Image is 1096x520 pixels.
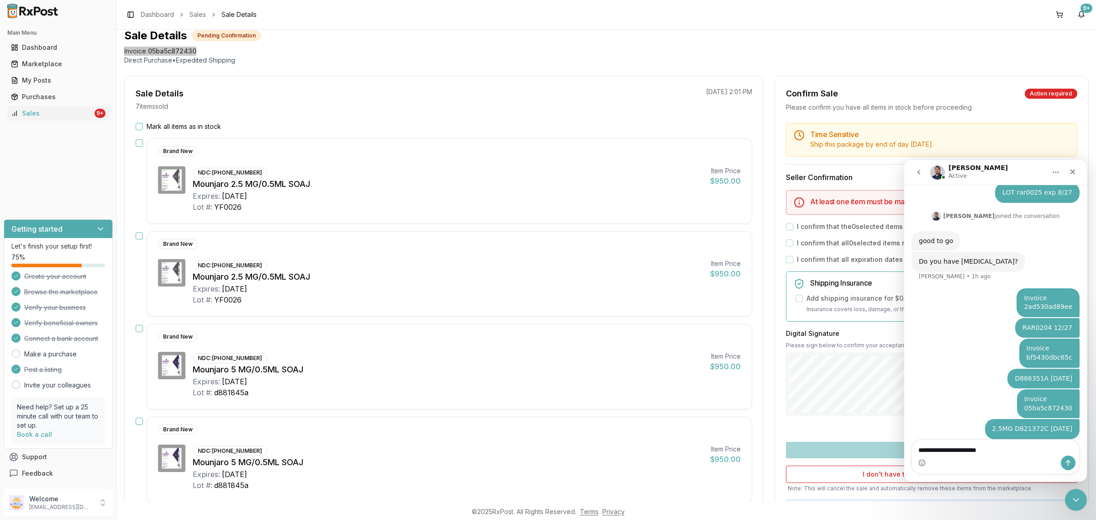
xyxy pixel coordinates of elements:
iframe: Intercom live chat [904,160,1087,482]
div: Purchases [11,92,105,101]
img: Mounjaro 5 MG/0.5ML SOAJ [158,445,185,472]
h1: Sale Details [124,28,187,43]
div: YF0026 [214,294,242,305]
h3: Getting started [11,223,63,234]
h2: Main Menu [7,29,109,37]
a: Terms [580,508,599,515]
div: [DATE] [222,283,247,294]
p: 7 item s sold [136,102,168,111]
img: Mounjaro 5 MG/0.5ML SOAJ [158,352,185,379]
div: Mounjaro 2.5 MG/0.5ML SOAJ [193,178,703,191]
div: Please confirm you have all items in stock before proceeding [786,103,1077,112]
a: Sales [190,10,206,19]
label: I confirm that all 0 selected items match the listed condition [797,239,985,248]
div: $950.00 [710,454,741,465]
button: 9+ [1074,7,1089,22]
div: Invoice [124,47,146,56]
div: Brand New [158,332,198,342]
div: NDC: [PHONE_NUMBER] [193,168,267,178]
iframe: Intercom live chat [1065,489,1087,511]
span: Connect a bank account [24,334,98,343]
div: Dashboard [11,43,105,52]
div: Expires: [193,191,220,202]
p: Let's finish your setup first! [11,242,105,251]
img: Mounjaro 2.5 MG/0.5ML SOAJ [158,166,185,194]
a: Privacy [602,508,625,515]
div: Action required [1025,89,1077,99]
a: Marketplace [7,56,109,72]
div: 9+ [1080,4,1092,13]
div: Marketplace [11,59,105,69]
button: Sales9+ [4,106,113,121]
div: Mounjaro 5 MG/0.5ML SOAJ [193,363,703,376]
span: Verify your business [24,303,86,312]
a: Invite your colleagues [24,381,91,390]
div: My Posts [11,76,105,85]
div: Brand New [158,146,198,156]
span: Ship this package by end of day [DATE] . [810,140,933,148]
a: Make a purchase [24,350,77,359]
div: $950.00 [710,175,741,186]
p: Note: This will cancel the sale and automatically remove these items from the marketplace. [786,485,1077,492]
h3: Seller Confirmation [786,172,1077,183]
p: Need help? Set up a 25 minute call with our team to set up. [17,403,100,430]
a: Sales9+ [7,105,109,122]
p: Please sign below to confirm your acceptance of this order [786,342,1077,349]
div: Mounjaro 2.5 MG/0.5ML SOAJ [193,271,703,283]
button: Dashboard [4,40,113,55]
div: Pending Confirmation [192,31,261,41]
div: d881845a [214,480,248,491]
div: NDC: [PHONE_NUMBER] [193,260,267,271]
span: Create your account [24,272,86,281]
div: Lot #: [193,294,212,305]
div: Lot #: [193,480,212,491]
p: Insurance covers loss, damage, or theft during transit. [806,305,1070,314]
label: I confirm that all expiration dates are correct [797,255,939,264]
div: Brand New [158,239,198,249]
button: I don't have these items available anymore [786,466,1077,483]
span: Post a listing [24,365,62,374]
a: My Posts [7,72,109,89]
div: Item Price [710,445,741,454]
div: $950.00 [710,361,741,372]
div: [DATE] [222,469,247,480]
span: Feedback [22,469,53,478]
p: [EMAIL_ADDRESS][DOMAIN_NAME] [29,504,93,511]
div: Mounjaro 5 MG/0.5ML SOAJ [193,456,703,469]
img: User avatar [9,495,24,510]
p: Direct Purchase • Expedited Shipping [124,56,1089,65]
div: Expires: [193,283,220,294]
span: 75 % [11,253,25,262]
span: Sale Details [221,10,257,19]
button: Feedback [4,465,113,482]
div: Brand New [158,424,198,435]
div: Sale Details [136,87,184,100]
h5: Shipping Insurance [810,279,1070,287]
div: d881845a [214,387,248,398]
div: Item Price [710,352,741,361]
button: Marketplace [4,57,113,71]
div: Sales [11,109,93,118]
img: Mounjaro 2.5 MG/0.5ML SOAJ [158,259,185,287]
h5: Time Sensitive [810,131,1070,138]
